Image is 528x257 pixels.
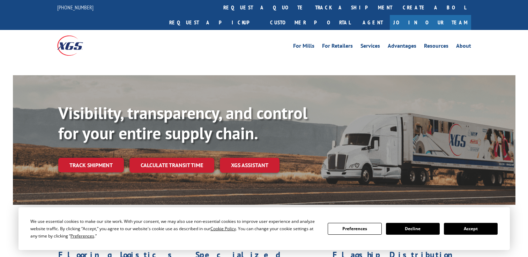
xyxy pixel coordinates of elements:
[328,223,381,235] button: Preferences
[456,43,471,51] a: About
[18,207,510,250] div: Cookie Consent Prompt
[58,102,307,144] b: Visibility, transparency, and control for your entire supply chain.
[356,15,390,30] a: Agent
[322,43,353,51] a: For Retailers
[57,4,94,11] a: [PHONE_NUMBER]
[30,218,319,240] div: We use essential cookies to make our site work. With your consent, we may also use non-essential ...
[444,223,498,235] button: Accept
[58,158,124,172] a: Track shipment
[70,233,94,239] span: Preferences
[360,43,380,51] a: Services
[388,43,416,51] a: Advantages
[424,43,448,51] a: Resources
[220,158,280,173] a: XGS ASSISTANT
[265,15,356,30] a: Customer Portal
[293,43,314,51] a: For Mills
[210,226,236,232] span: Cookie Policy
[386,223,440,235] button: Decline
[164,15,265,30] a: Request a pickup
[390,15,471,30] a: Join Our Team
[129,158,214,173] a: Calculate transit time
